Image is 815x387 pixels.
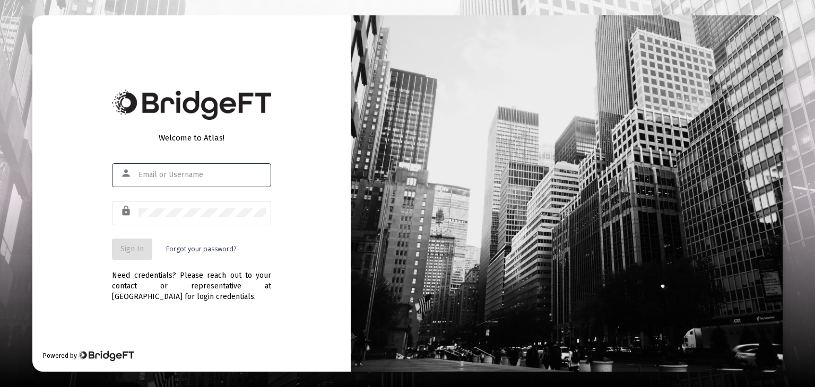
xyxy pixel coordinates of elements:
a: Forgot your password? [166,244,236,254]
button: Sign In [112,239,152,260]
img: Bridge Financial Technology Logo [78,350,134,361]
div: Welcome to Atlas! [112,133,271,143]
span: Sign In [120,244,144,253]
div: Need credentials? Please reach out to your contact or representative at [GEOGRAPHIC_DATA] for log... [112,260,271,302]
div: Powered by [43,350,134,361]
input: Email or Username [138,171,266,179]
img: Bridge Financial Technology Logo [112,90,271,120]
mat-icon: lock [120,205,133,217]
mat-icon: person [120,167,133,180]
